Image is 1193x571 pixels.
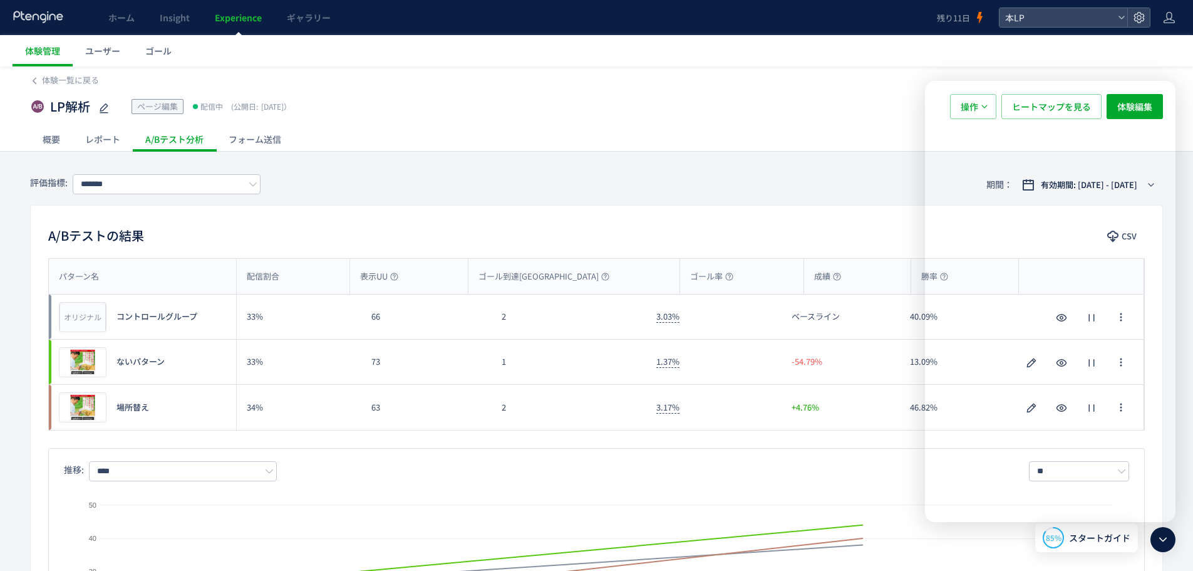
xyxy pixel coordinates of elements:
div: 1 [492,340,646,384]
div: 40.09% [900,295,1019,339]
span: 本LP [1001,8,1113,27]
div: 46.82% [900,385,1019,430]
div: オリジナル [59,302,106,332]
span: 85% [1046,532,1061,543]
span: パターン名 [59,271,99,283]
span: -54.79% [792,356,822,368]
span: [DATE]） [228,101,291,112]
div: 13.09% [900,340,1019,384]
span: 1.37% [656,355,679,368]
text: 50 [89,501,96,509]
div: 34% [237,385,361,430]
span: 体験管理 [25,45,60,57]
span: スタートガイド [1069,532,1130,545]
h2: A/Bテストの結果 [48,226,144,246]
span: 勝率 [921,271,948,283]
iframe: Intercom live chat [925,81,1175,522]
div: フォーム送信 [216,127,294,152]
span: ゴール到達[GEOGRAPHIC_DATA] [478,271,609,283]
span: Experience [215,11,262,24]
span: 表示UU [360,271,398,283]
div: 33% [237,295,361,339]
span: LP解析 [50,98,90,116]
span: 場所替え [116,402,149,414]
span: コントロールグループ [116,311,197,323]
span: 残り11日 [937,12,970,24]
div: 66 [361,295,492,339]
span: ゴール率 [690,271,733,283]
span: Insight [160,11,190,24]
span: 3.03% [656,310,679,323]
span: 3.17% [656,401,679,414]
div: 33% [237,340,361,384]
span: ないパターン [116,356,165,368]
span: ページ編集 [137,100,178,112]
div: 63 [361,385,492,430]
text: 40 [89,535,96,542]
img: 0fd5cddcd577e92d1b16358085ad7d991759889745995.jpeg [59,393,106,422]
img: 0fd5cddcd577e92d1b16358085ad7d991759889745984.jpeg [59,348,106,377]
span: ユーザー [85,45,120,57]
span: ギャラリー [287,11,331,24]
span: ベースライン [792,311,840,323]
span: 評価指標: [30,176,68,189]
div: A/Bテスト分析 [133,127,216,152]
span: ゴール [145,45,172,57]
div: 73 [361,340,492,384]
div: レポート [73,127,133,152]
div: 2 [492,295,646,339]
span: 体験一覧に戻る [42,74,99,86]
span: (公開日: [231,101,258,112]
span: 配信中 [200,100,223,113]
div: 概要 [30,127,73,152]
div: 2 [492,385,646,430]
span: +4.76% [792,402,819,414]
span: 成績 [814,271,841,283]
span: 推移: [64,463,84,476]
span: 配信割合 [247,271,279,283]
span: ホーム [108,11,135,24]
